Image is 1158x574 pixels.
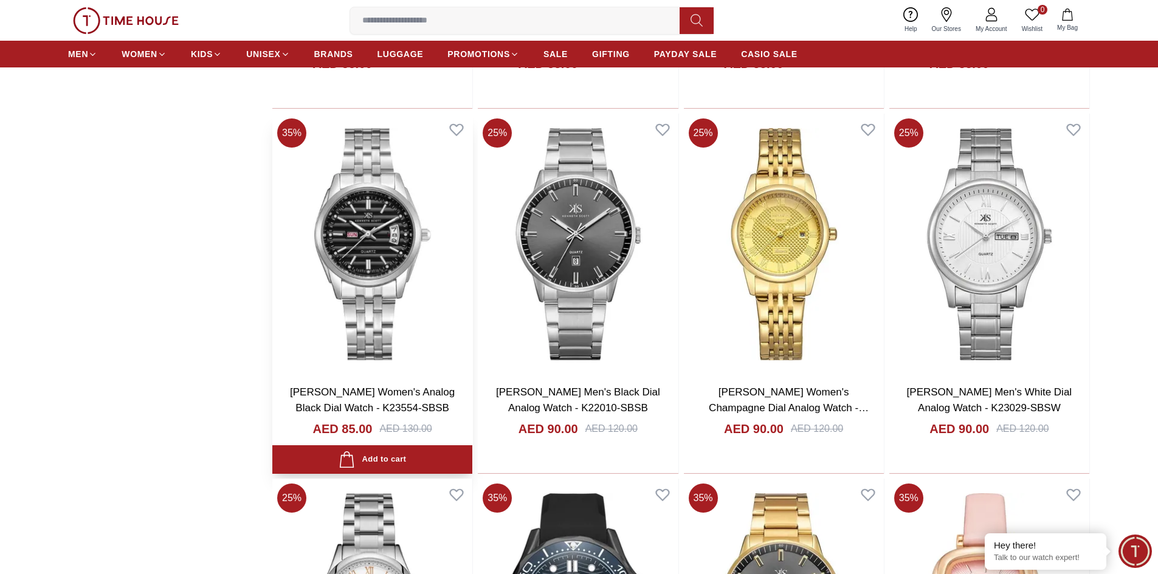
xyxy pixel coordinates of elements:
span: Our Stores [927,24,966,33]
img: ... [73,7,179,34]
h4: AED 90.00 [929,420,989,437]
span: 0 [1038,5,1047,15]
a: PAYDAY SALE [654,43,717,65]
img: Kenneth Scott Women's Analog Black Dial Watch - K23554-SBSB [272,114,472,375]
span: GIFTING [592,48,630,60]
span: My Account [971,24,1012,33]
a: GIFTING [592,43,630,65]
span: KIDS [191,48,213,60]
span: PROMOTIONS [447,48,510,60]
a: WOMEN [122,43,167,65]
span: 35 % [689,483,718,513]
span: BRANDS [314,48,353,60]
a: Help [897,5,925,36]
div: Chat Widget [1118,535,1152,568]
div: AED 120.00 [996,422,1049,436]
a: SALE [543,43,568,65]
span: 25 % [483,118,512,148]
a: 0Wishlist [1015,5,1050,36]
button: My Bag [1050,6,1085,35]
a: LUGGAGE [377,43,424,65]
span: Help [900,24,922,33]
span: WOMEN [122,48,157,60]
div: Add to cart [339,451,406,468]
h4: AED 90.00 [519,420,578,437]
a: BRANDS [314,43,353,65]
h4: AED 90.00 [724,420,784,437]
a: Our Stores [925,5,968,36]
span: LUGGAGE [377,48,424,60]
h4: AED 85.00 [313,420,373,437]
a: CASIO SALE [741,43,798,65]
a: [PERSON_NAME] Women's Champagne Dial Analog Watch - K23530-GBGC [709,386,869,429]
span: Wishlist [1017,24,1047,33]
span: 35 % [277,118,306,148]
a: [PERSON_NAME] Men's Black Dial Analog Watch - K22010-SBSB [496,386,660,414]
span: 25 % [689,118,718,148]
span: CASIO SALE [741,48,798,60]
span: 25 % [894,118,923,148]
span: 35 % [483,483,512,513]
a: UNISEX [246,43,289,65]
a: PROMOTIONS [447,43,519,65]
div: AED 130.00 [379,422,432,436]
img: Kenneth Scott Women's Champagne Dial Analog Watch - K23530-GBGC [684,114,884,375]
div: Hey there! [994,539,1097,552]
span: 35 % [894,483,923,513]
span: UNISEX [246,48,280,60]
span: MEN [68,48,88,60]
div: AED 120.00 [585,422,638,436]
p: Talk to our watch expert! [994,553,1097,563]
a: MEN [68,43,97,65]
div: AED 120.00 [791,422,843,436]
img: Kenneth Scott Men's White Dial Analog Watch - K23029-SBSW [889,114,1089,375]
a: [PERSON_NAME] Women's Analog Black Dial Watch - K23554-SBSB [290,386,455,414]
img: Kenneth Scott Men's Black Dial Analog Watch - K22010-SBSB [478,114,678,375]
span: My Bag [1052,23,1083,32]
a: [PERSON_NAME] Men's White Dial Analog Watch - K23029-SBSW [907,386,1072,414]
span: 25 % [277,483,306,513]
span: PAYDAY SALE [654,48,717,60]
a: KIDS [191,43,222,65]
button: Add to cart [272,445,472,474]
span: SALE [543,48,568,60]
